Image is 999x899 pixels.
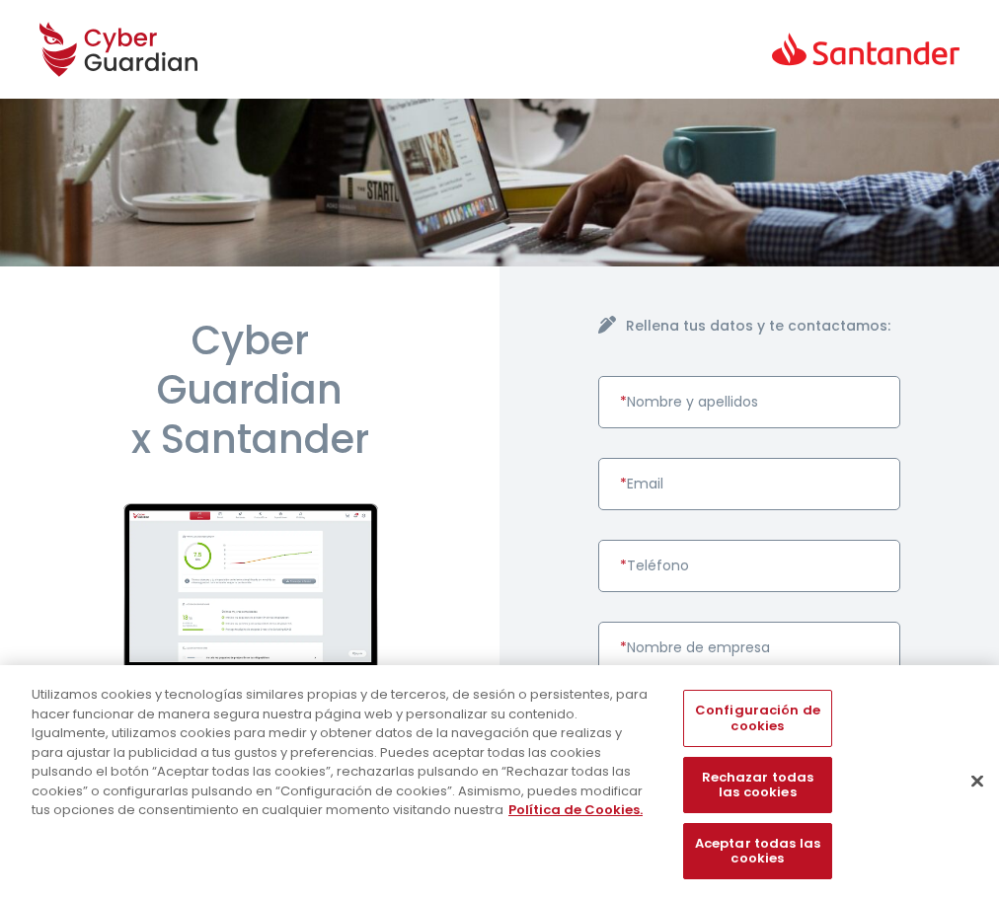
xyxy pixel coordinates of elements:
[99,503,401,675] img: cyberguardian-home
[598,540,900,592] input: Introduce un número de teléfono válido.
[626,316,900,337] h4: Rellena tus datos y te contactamos:
[683,823,833,879] button: Aceptar todas las cookies
[32,685,653,820] div: Utilizamos cookies y tecnologías similares propias y de terceros, de sesión o persistentes, para ...
[508,800,643,819] a: Más información sobre su privacidad, se abre en una nueva pestaña
[683,690,833,746] button: Configuración de cookies
[683,757,833,813] button: Rechazar todas las cookies
[99,316,401,464] h1: Cyber Guardian x Santander
[956,759,999,802] button: Cerrar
